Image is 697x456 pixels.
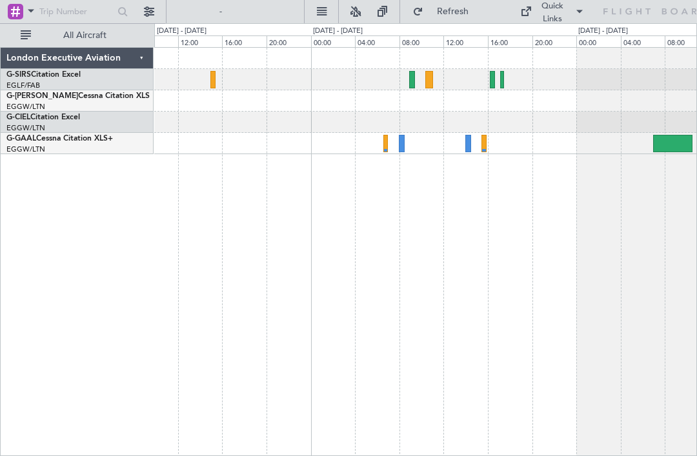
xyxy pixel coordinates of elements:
[6,81,40,90] a: EGLF/FAB
[267,35,311,47] div: 20:00
[6,123,45,133] a: EGGW/LTN
[134,35,178,47] div: 08:00
[532,35,577,47] div: 20:00
[6,71,81,79] a: G-SIRSCitation Excel
[621,35,665,47] div: 04:00
[488,35,532,47] div: 16:00
[576,35,621,47] div: 00:00
[514,1,591,22] button: Quick Links
[399,35,444,47] div: 08:00
[6,71,31,79] span: G-SIRS
[443,35,488,47] div: 12:00
[578,26,628,37] div: [DATE] - [DATE]
[157,26,207,37] div: [DATE] - [DATE]
[6,92,78,100] span: G-[PERSON_NAME]
[178,35,223,47] div: 12:00
[426,7,480,16] span: Refresh
[355,35,399,47] div: 04:00
[6,114,30,121] span: G-CIEL
[14,25,140,46] button: All Aircraft
[311,35,356,47] div: 00:00
[6,114,80,121] a: G-CIELCitation Excel
[6,135,36,143] span: G-GAAL
[6,102,45,112] a: EGGW/LTN
[407,1,484,22] button: Refresh
[6,92,150,100] a: G-[PERSON_NAME]Cessna Citation XLS
[313,26,363,37] div: [DATE] - [DATE]
[39,2,114,21] input: Trip Number
[34,31,136,40] span: All Aircraft
[6,135,113,143] a: G-GAALCessna Citation XLS+
[222,35,267,47] div: 16:00
[6,144,45,154] a: EGGW/LTN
